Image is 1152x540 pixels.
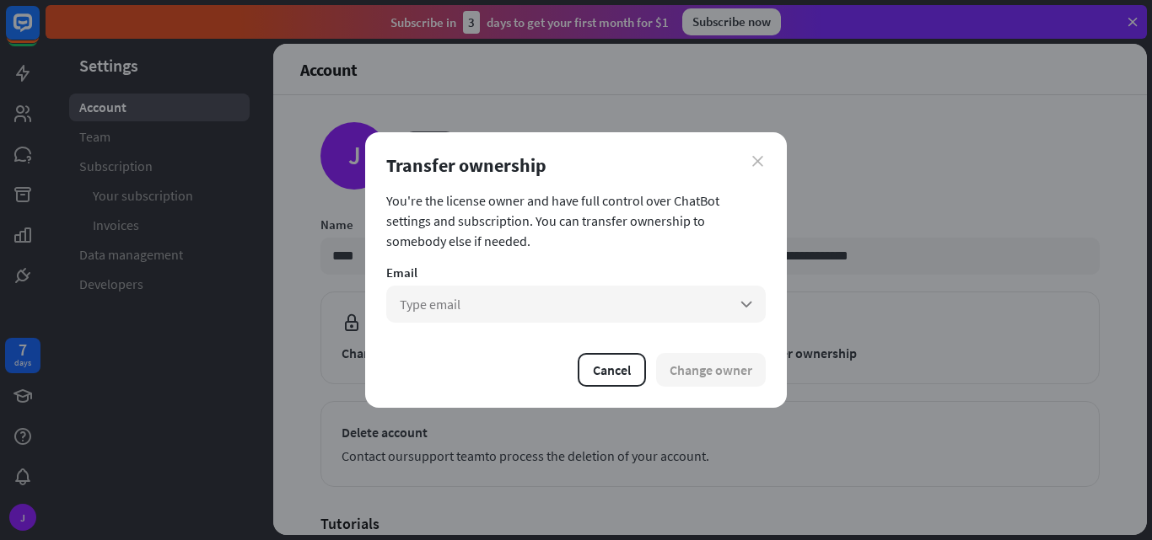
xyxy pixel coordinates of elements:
[13,7,64,57] button: Open LiveChat chat widget
[386,153,766,177] div: Transfer ownership
[400,296,460,313] span: Type email
[386,190,766,251] section: You're the license owner and have full control over ChatBot settings and subscription. You can tr...
[656,353,766,387] button: Change owner
[578,353,646,387] button: Cancel
[752,156,763,167] i: close
[737,295,756,313] i: arrow_down
[386,265,766,281] div: Email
